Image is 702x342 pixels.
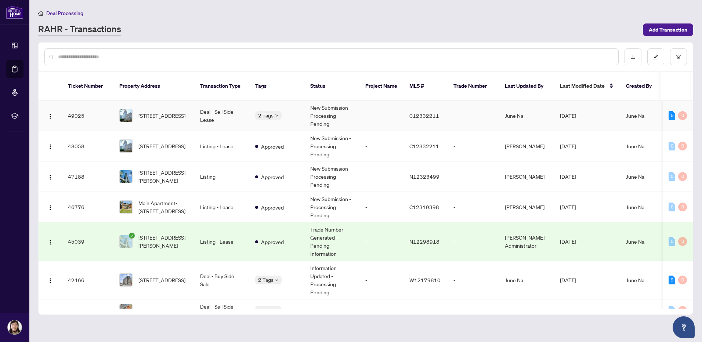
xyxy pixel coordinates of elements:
[275,114,279,117] span: down
[120,304,132,317] img: thumbnail-img
[626,112,644,119] span: June Na
[47,205,53,211] img: Logo
[258,111,274,120] span: 2 Tags
[409,112,439,119] span: C12332211
[554,72,620,101] th: Last Modified Date
[62,131,113,161] td: 48058
[499,72,554,101] th: Last Updated By
[669,276,675,284] div: 9
[409,204,439,210] span: C12319398
[669,306,675,315] div: 0
[643,23,693,36] button: Add Transaction
[304,131,359,161] td: New Submission - Processing Pending
[194,299,249,322] td: Deal - Sell Side Lease
[678,276,687,284] div: 0
[47,144,53,150] img: Logo
[448,299,499,322] td: 2509722
[44,236,56,247] button: Logo
[669,203,675,211] div: 0
[138,112,185,120] span: [STREET_ADDRESS]
[62,222,113,261] td: 45039
[62,101,113,131] td: 49025
[448,131,499,161] td: -
[409,238,439,245] span: N12298918
[47,278,53,284] img: Logo
[120,201,132,213] img: thumbnail-img
[194,72,249,101] th: Transaction Type
[560,143,576,149] span: [DATE]
[409,307,439,314] span: C12193716
[678,172,687,181] div: 0
[409,143,439,149] span: C12332211
[261,203,284,211] span: Approved
[448,222,499,261] td: -
[626,173,644,180] span: June Na
[560,238,576,245] span: [DATE]
[47,113,53,119] img: Logo
[62,72,113,101] th: Ticket Number
[258,306,274,314] span: 4 Tags
[47,239,53,245] img: Logo
[626,307,644,314] span: June Na
[499,222,554,261] td: [PERSON_NAME] Administrator
[560,112,576,119] span: [DATE]
[626,204,644,210] span: June Na
[47,174,53,180] img: Logo
[669,142,675,150] div: 0
[113,72,194,101] th: Property Address
[44,201,56,213] button: Logo
[138,168,188,185] span: [STREET_ADDRESS][PERSON_NAME]
[359,101,404,131] td: -
[138,142,185,150] span: [STREET_ADDRESS]
[304,192,359,222] td: New Submission - Processing Pending
[261,142,284,150] span: Approved
[359,261,404,299] td: -
[359,72,404,101] th: Project Name
[120,274,132,286] img: thumbnail-img
[138,306,185,314] span: [STREET_ADDRESS]
[647,48,664,65] button: edit
[120,140,132,152] img: thumbnail-img
[448,261,499,299] td: -
[448,72,499,101] th: Trade Number
[499,131,554,161] td: [PERSON_NAME]
[8,320,22,334] img: Profile Icon
[304,261,359,299] td: Information Updated - Processing Pending
[669,111,675,120] div: 5
[669,172,675,181] div: 0
[678,203,687,211] div: 0
[626,238,644,245] span: June Na
[626,143,644,149] span: June Na
[304,161,359,192] td: New Submission - Processing Pending
[448,101,499,131] td: -
[676,54,681,59] span: filter
[448,161,499,192] td: -
[129,233,135,239] span: check-circle
[404,72,448,101] th: MLS #
[359,131,404,161] td: -
[359,222,404,261] td: -
[560,277,576,283] span: [DATE]
[38,23,121,36] a: RAHR - Transactions
[62,261,113,299] td: 42466
[359,192,404,222] td: -
[138,276,185,284] span: [STREET_ADDRESS]
[194,101,249,131] td: Deal - Sell Side Lease
[138,199,188,215] span: Main Apartment-[STREET_ADDRESS]
[194,192,249,222] td: Listing - Lease
[249,72,304,101] th: Tags
[678,142,687,150] div: 0
[448,192,499,222] td: -
[670,48,687,65] button: filter
[409,277,441,283] span: W12179810
[44,274,56,286] button: Logo
[499,161,554,192] td: [PERSON_NAME]
[44,110,56,121] button: Logo
[626,277,644,283] span: June Na
[560,173,576,180] span: [DATE]
[673,316,695,338] button: Open asap
[560,204,576,210] span: [DATE]
[261,173,284,181] span: Approved
[649,24,687,36] span: Add Transaction
[6,6,23,19] img: logo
